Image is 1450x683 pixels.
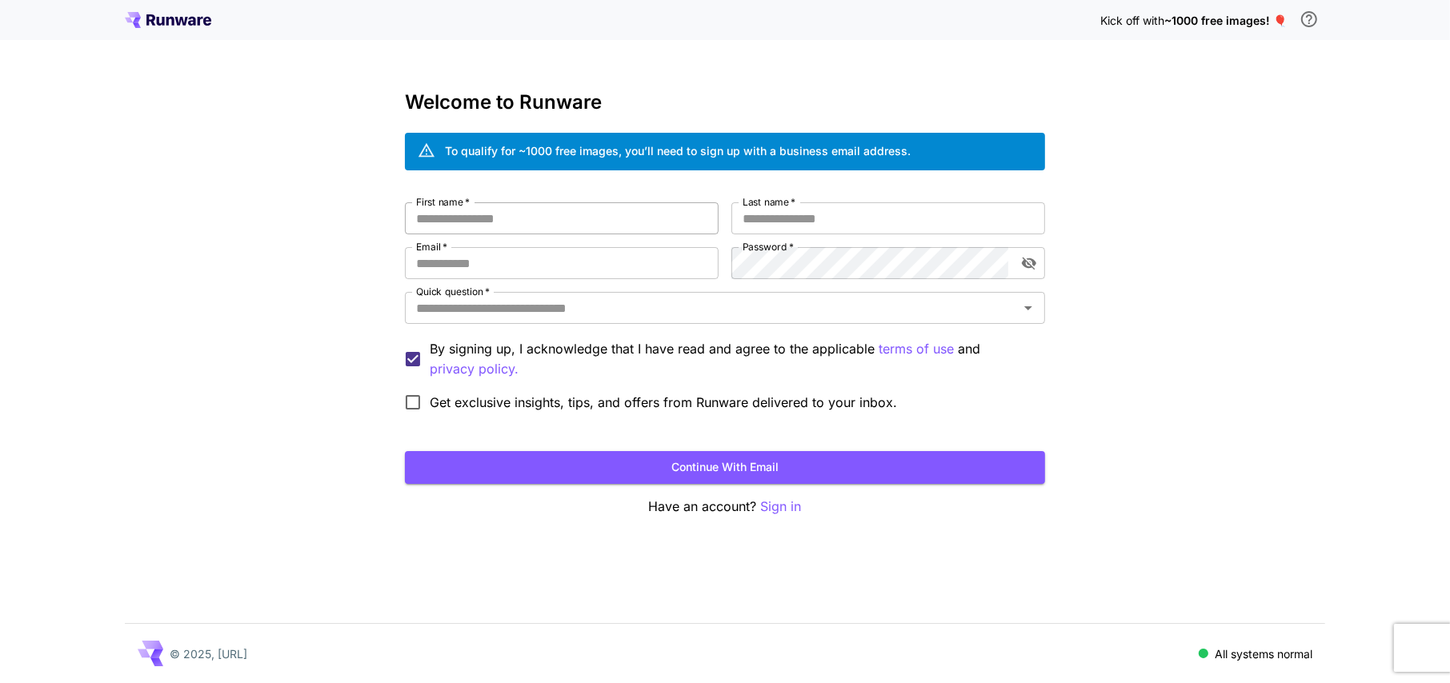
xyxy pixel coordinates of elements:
button: toggle password visibility [1015,249,1043,278]
p: Have an account? [405,497,1045,517]
label: Email [416,240,447,254]
p: privacy policy. [430,359,519,379]
p: By signing up, I acknowledge that I have read and agree to the applicable and [430,339,1032,379]
label: First name [416,195,470,209]
div: To qualify for ~1000 free images, you’ll need to sign up with a business email address. [445,142,911,159]
span: Kick off with [1100,14,1164,27]
label: Last name [743,195,795,209]
p: terms of use [879,339,954,359]
button: By signing up, I acknowledge that I have read and agree to the applicable terms of use and [430,359,519,379]
label: Password [743,240,794,254]
button: Open [1017,297,1039,319]
span: Get exclusive insights, tips, and offers from Runware delivered to your inbox. [430,393,897,412]
button: Sign in [761,497,802,517]
span: ~1000 free images! 🎈 [1164,14,1287,27]
button: By signing up, I acknowledge that I have read and agree to the applicable and privacy policy. [879,339,954,359]
button: In order to qualify for free credit, you need to sign up with a business email address and click ... [1293,3,1325,35]
h3: Welcome to Runware [405,91,1045,114]
p: © 2025, [URL] [170,645,247,662]
label: Quick question [416,285,490,298]
button: Continue with email [405,451,1045,484]
p: All systems normal [1215,645,1312,662]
